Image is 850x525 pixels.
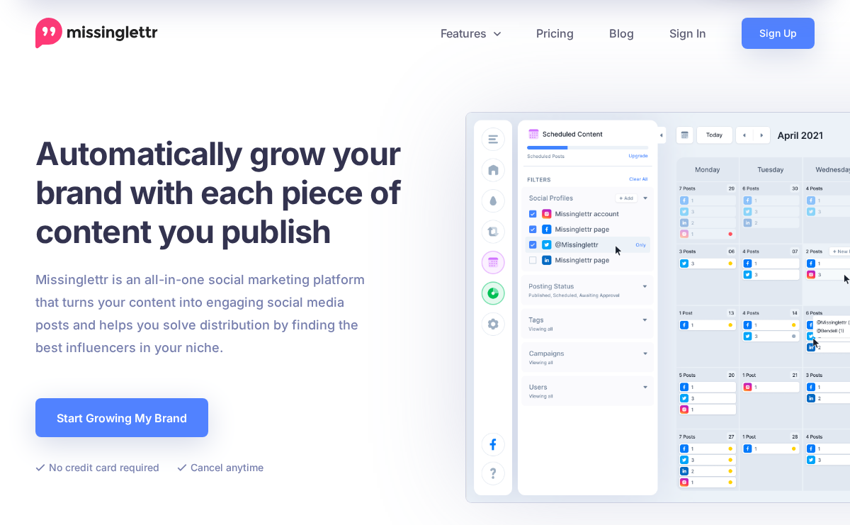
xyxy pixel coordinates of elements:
a: Features [423,18,518,49]
a: Sign In [652,18,724,49]
a: Home [35,18,158,49]
h1: Automatically grow your brand with each piece of content you publish [35,134,436,251]
a: Sign Up [742,18,815,49]
a: Pricing [518,18,591,49]
li: Cancel anytime [177,458,263,476]
a: Start Growing My Brand [35,398,208,437]
p: Missinglettr is an all-in-one social marketing platform that turns your content into engaging soc... [35,269,365,359]
li: No credit card required [35,458,159,476]
a: Blog [591,18,652,49]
